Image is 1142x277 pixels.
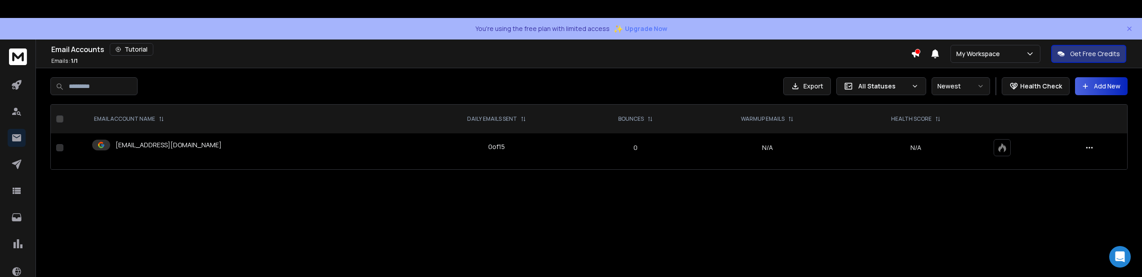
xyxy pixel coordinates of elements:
button: Tutorial [110,43,153,56]
p: You're using the free plan with limited access [475,24,610,33]
button: Health Check [1002,77,1070,95]
button: Export [783,77,831,95]
div: Open Intercom Messenger [1109,246,1131,268]
td: N/A [691,133,843,162]
p: My Workspace [956,49,1004,58]
p: All Statuses [858,82,908,91]
p: DAILY EMAILS SENT [467,115,517,123]
p: BOUNCES [618,115,644,123]
div: EMAIL ACCOUNT NAME [94,115,164,123]
button: Get Free Credits [1051,45,1126,63]
div: 0 of 15 [488,142,505,151]
button: Close notification [1126,18,1133,40]
button: Newest [932,77,990,95]
p: Emails : [51,57,78,65]
p: Get Free Credits [1070,49,1120,58]
button: ✨Upgrade Now [613,20,667,38]
p: WARMUP EMAILS [741,115,785,123]
p: N/A [849,143,983,152]
button: Add New [1075,77,1128,95]
span: ✨ [613,22,623,35]
p: HEALTH SCORE [891,115,932,123]
p: Health Check [1020,82,1062,91]
span: Upgrade Now [625,24,667,33]
div: Email Accounts [51,43,911,56]
p: [EMAIL_ADDRESS][DOMAIN_NAME] [116,141,222,149]
span: 1 / 1 [71,57,78,65]
p: 0 [585,143,686,152]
